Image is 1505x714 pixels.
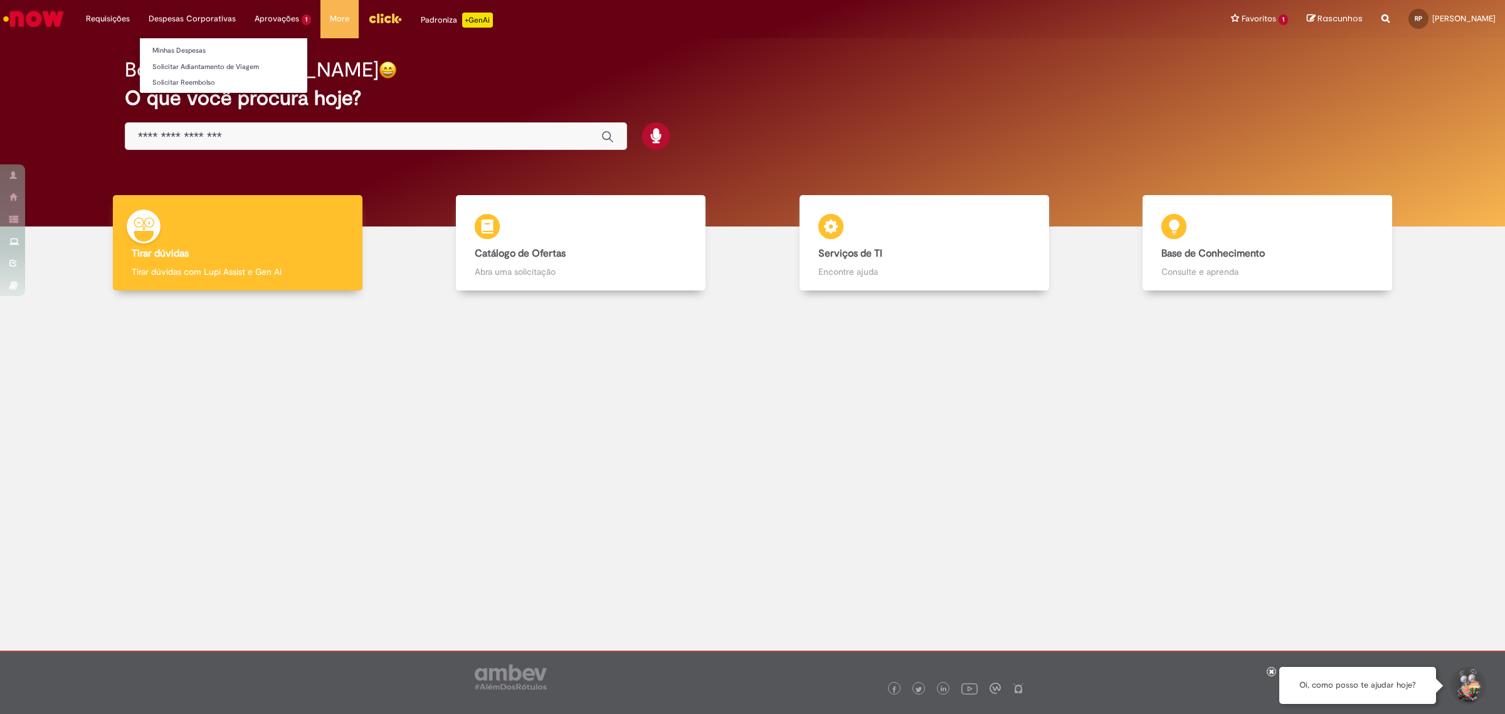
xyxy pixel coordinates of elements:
[752,195,1096,291] a: Serviços de TI Encontre ajuda
[891,686,897,693] img: logo_footer_facebook.png
[1449,667,1486,705] button: Iniciar Conversa de Suporte
[1279,667,1436,704] div: Oi, como posso te ajudar hoje?
[132,247,189,260] b: Tirar dúvidas
[961,680,978,696] img: logo_footer_youtube.png
[818,247,882,260] b: Serviços de TI
[302,14,311,25] span: 1
[1161,247,1265,260] b: Base de Conhecimento
[125,59,379,81] h2: Boa tarde, [PERSON_NAME]
[140,60,307,74] a: Solicitar Adiantamento de Viagem
[132,265,344,278] p: Tirar dúvidas com Lupi Assist e Gen Ai
[916,686,922,693] img: logo_footer_twitter.png
[421,13,493,28] div: Padroniza
[475,664,547,690] img: logo_footer_ambev_rotulo_gray.png
[125,87,1380,109] h2: O que você procura hoje?
[1307,13,1363,25] a: Rascunhos
[1242,13,1276,25] span: Favoritos
[409,195,753,291] a: Catálogo de Ofertas Abra uma solicitação
[1013,683,1024,694] img: logo_footer_naosei.png
[330,13,349,25] span: More
[475,247,566,260] b: Catálogo de Ofertas
[368,9,402,28] img: click_logo_yellow_360x200.png
[255,13,299,25] span: Aprovações
[1,6,66,31] img: ServiceNow
[140,76,307,90] a: Solicitar Reembolso
[990,683,1001,694] img: logo_footer_workplace.png
[1279,14,1288,25] span: 1
[818,265,1030,278] p: Encontre ajuda
[475,265,687,278] p: Abra uma solicitação
[86,13,130,25] span: Requisições
[379,61,397,79] img: happy-face.png
[139,38,308,93] ul: Despesas Corporativas
[140,44,307,58] a: Minhas Despesas
[66,195,409,291] a: Tirar dúvidas Tirar dúvidas com Lupi Assist e Gen Ai
[1432,13,1496,24] span: [PERSON_NAME]
[462,13,493,28] p: +GenAi
[941,686,947,693] img: logo_footer_linkedin.png
[1318,13,1363,24] span: Rascunhos
[149,13,236,25] span: Despesas Corporativas
[1096,195,1440,291] a: Base de Conhecimento Consulte e aprenda
[1161,265,1373,278] p: Consulte e aprenda
[1415,14,1422,23] span: RP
